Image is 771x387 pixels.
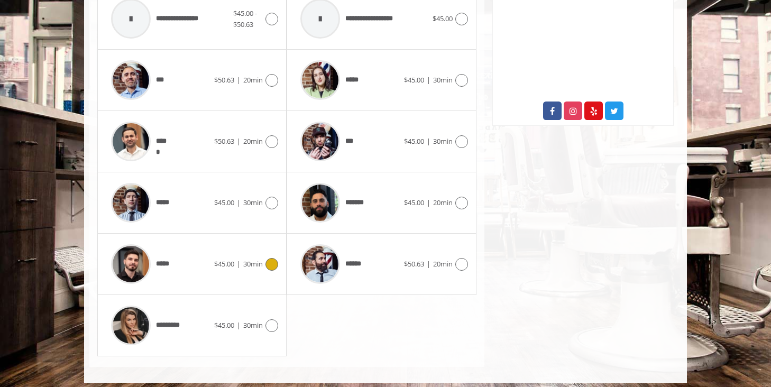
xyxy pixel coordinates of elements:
[243,320,263,330] span: 30min
[404,259,424,269] span: $50.63
[427,75,430,85] span: |
[233,8,257,29] span: $45.00 - $50.63
[214,136,234,146] span: $50.63
[237,75,241,85] span: |
[427,259,430,269] span: |
[214,198,234,207] span: $45.00
[433,198,453,207] span: 20min
[404,75,424,85] span: $45.00
[214,75,234,85] span: $50.63
[214,320,234,330] span: $45.00
[237,198,241,207] span: |
[433,136,453,146] span: 30min
[237,259,241,269] span: |
[237,320,241,330] span: |
[243,75,263,85] span: 20min
[433,259,453,269] span: 20min
[243,136,263,146] span: 20min
[433,75,453,85] span: 30min
[404,198,424,207] span: $45.00
[243,198,263,207] span: 30min
[427,198,430,207] span: |
[237,136,241,146] span: |
[404,136,424,146] span: $45.00
[214,259,234,269] span: $45.00
[427,136,430,146] span: |
[433,14,453,23] span: $45.00
[243,259,263,269] span: 30min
